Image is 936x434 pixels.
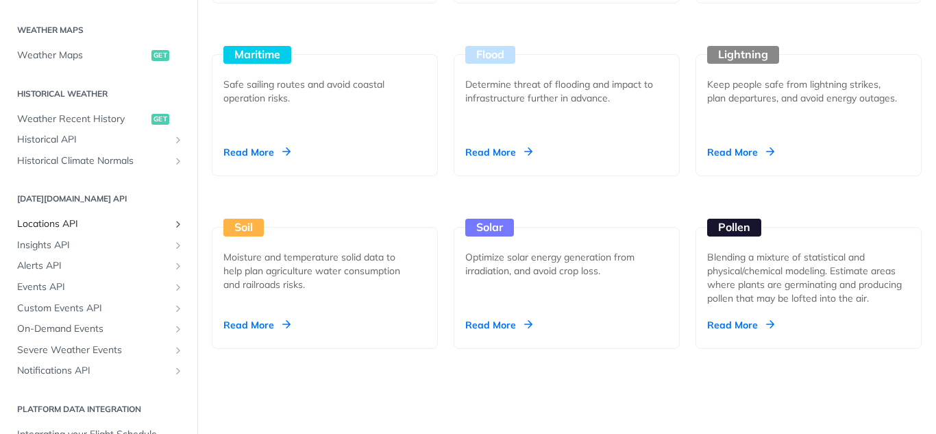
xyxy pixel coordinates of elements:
h2: [DATE][DOMAIN_NAME] API [10,193,187,205]
a: Pollen Blending a mixture of statistical and physical/chemical modeling. Estimate areas where pla... [690,176,927,349]
span: Severe Weather Events [17,343,169,357]
button: Show subpages for Historical API [173,134,184,145]
span: Weather Recent History [17,112,148,126]
a: On-Demand EventsShow subpages for On-Demand Events [10,319,187,339]
span: Insights API [17,239,169,252]
button: Show subpages for Alerts API [173,261,184,272]
h2: Weather Maps [10,24,187,36]
div: Maritime [223,46,291,64]
div: Flood [465,46,515,64]
a: Maritime Safe sailing routes and avoid coastal operation risks. Read More [206,3,443,176]
div: Moisture and temperature solid data to help plan agriculture water consumption and railroads risks. [223,250,415,291]
h2: Historical Weather [10,88,187,100]
button: Show subpages for Locations API [173,219,184,230]
a: Soil Moisture and temperature solid data to help plan agriculture water consumption and railroads... [206,176,443,349]
a: Lightning Keep people safe from lightning strikes, plan departures, and avoid energy outages. Rea... [690,3,927,176]
a: Weather Mapsget [10,45,187,66]
button: Show subpages for On-Demand Events [173,324,184,335]
div: Pollen [707,219,761,237]
span: Historical Climate Normals [17,154,169,168]
a: Notifications APIShow subpages for Notifications API [10,361,187,381]
a: Locations APIShow subpages for Locations API [10,214,187,234]
div: Blending a mixture of statistical and physical/chemical modeling. Estimate areas where plants are... [707,250,910,305]
button: Show subpages for Events API [173,282,184,293]
button: Show subpages for Historical Climate Normals [173,156,184,167]
div: Soil [223,219,264,237]
div: Read More [707,145,774,159]
a: Alerts APIShow subpages for Alerts API [10,256,187,276]
span: Locations API [17,217,169,231]
div: Determine threat of flooding and impact to infrastructure further in advance. [465,77,657,105]
div: Solar [465,219,514,237]
a: Custom Events APIShow subpages for Custom Events API [10,298,187,319]
a: Flood Determine threat of flooding and impact to infrastructure further in advance. Read More [448,3,685,176]
button: Show subpages for Custom Events API [173,303,184,314]
button: Show subpages for Severe Weather Events [173,345,184,356]
div: Read More [465,145,532,159]
a: Insights APIShow subpages for Insights API [10,235,187,256]
span: get [151,50,169,61]
span: Events API [17,280,169,294]
div: Optimize solar energy generation from irradiation, and avoid crop loss. [465,250,657,278]
h2: Platform DATA integration [10,403,187,415]
a: Solar Optimize solar energy generation from irradiation, and avoid crop loss. Read More [448,176,685,349]
span: get [151,114,169,125]
a: Events APIShow subpages for Events API [10,277,187,298]
span: Notifications API [17,364,169,378]
div: Read More [707,318,774,332]
span: On-Demand Events [17,322,169,336]
a: Weather Recent Historyget [10,109,187,130]
div: Read More [223,318,291,332]
div: Keep people safe from lightning strikes, plan departures, and avoid energy outages. [707,77,899,105]
span: Custom Events API [17,302,169,315]
a: Historical Climate NormalsShow subpages for Historical Climate Normals [10,151,187,171]
span: Alerts API [17,259,169,273]
button: Show subpages for Insights API [173,240,184,251]
div: Read More [223,145,291,159]
span: Historical API [17,133,169,147]
div: Read More [465,318,532,332]
div: Lightning [707,46,779,64]
div: Safe sailing routes and avoid coastal operation risks. [223,77,415,105]
span: Weather Maps [17,49,148,62]
button: Show subpages for Notifications API [173,365,184,376]
a: Severe Weather EventsShow subpages for Severe Weather Events [10,340,187,361]
a: Historical APIShow subpages for Historical API [10,130,187,150]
